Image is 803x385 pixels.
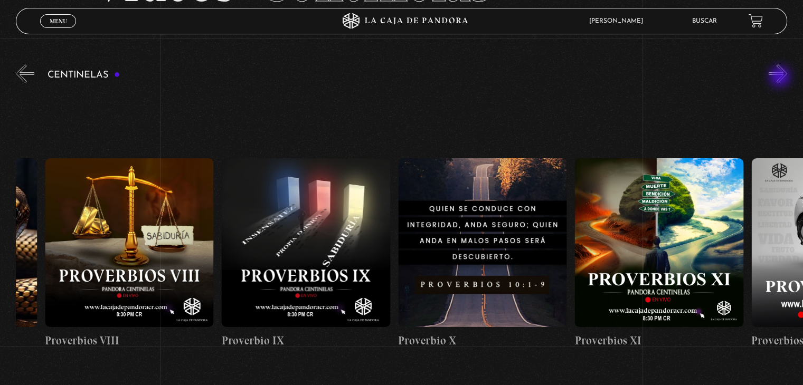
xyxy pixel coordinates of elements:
h4: Proverbio X [398,332,566,349]
button: Previous [16,64,34,83]
span: Cerrar [46,26,71,34]
h4: Proverbio IX [221,332,390,349]
h4: Proverbios XI [574,332,743,349]
button: Next [769,64,787,83]
a: View your shopping cart [749,14,763,28]
span: Menu [50,18,67,24]
a: Buscar [692,18,717,24]
h3: Centinelas [48,70,120,80]
h4: Proverbios VIII [45,332,213,349]
span: [PERSON_NAME] [584,18,654,24]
